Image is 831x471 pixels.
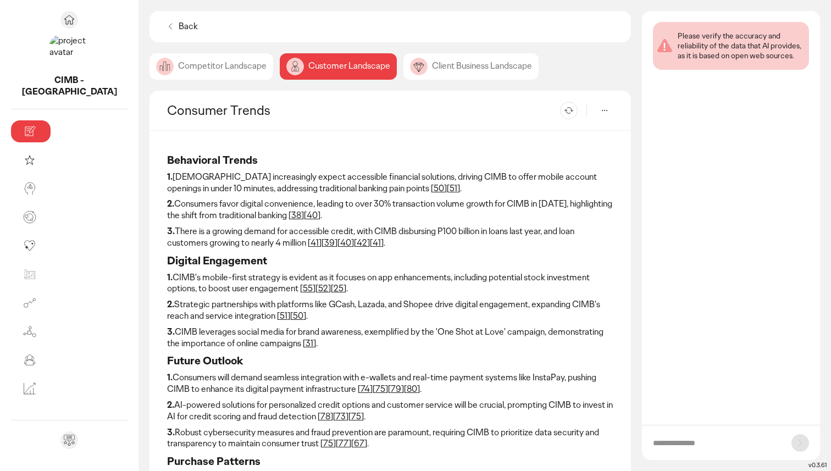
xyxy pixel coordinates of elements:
[375,383,385,395] a: 75
[167,171,173,182] strong: 1.
[320,411,330,422] a: 78
[167,102,270,119] h2: Consumer Trends
[167,171,613,195] p: [DEMOGRAPHIC_DATA] increasingly expect accessible financial solutions, driving CIMB to offer mobi...
[450,182,457,194] a: 51
[560,102,578,119] button: Refresh
[167,426,175,438] strong: 3.
[167,198,613,221] p: Consumers favor digital convenience, leading to over 30% transaction volume growth for CIMB in [D...
[179,21,198,32] p: Back
[167,353,613,368] h3: Future Outlook
[167,454,613,468] h3: Purchase Patterns
[60,431,78,449] div: Send feedback
[11,75,128,98] p: CIMB - Philippines
[334,282,344,294] a: 25
[167,298,174,310] strong: 2.
[340,237,351,248] a: 40
[167,225,175,237] strong: 3.
[373,237,381,248] a: 41
[167,299,613,322] p: Strategic partnerships with platforms like GCash, Lazada, and Shopee drive digital engagement, ex...
[311,237,319,248] a: 41
[351,411,361,422] a: 75
[280,53,397,80] div: Customer Landscape
[167,253,613,268] h3: Digital Engagement
[678,31,805,61] div: Please verify the accuracy and reliability of the data that AI provides, as it is based on open w...
[403,53,539,80] div: Client Business Landscape
[303,282,313,294] a: 55
[167,153,613,167] h3: Behavioral Trends
[323,437,333,449] a: 75
[354,437,364,449] a: 67
[357,237,367,248] a: 42
[291,209,301,221] a: 38
[149,53,273,80] div: Competitor Landscape
[339,437,348,449] a: 77
[434,182,444,194] a: 50
[49,35,89,75] img: project avatar
[391,383,401,395] a: 79
[307,209,318,221] a: 40
[167,326,613,350] p: CIMB leverages social media for brand awareness, exemplified by the 'One Shot at Love' campaign, ...
[167,226,613,249] p: There is a growing demand for accessible credit, with CIMB disbursing P100 billion in loans last ...
[324,237,335,248] a: 39
[167,372,173,383] strong: 1.
[167,372,613,395] p: Consumers will demand seamless integration with e-wallets and real-time payment systems like Inst...
[167,400,613,423] p: AI-powered solutions for personalized credit options and customer service will be crucial, prompt...
[167,326,175,337] strong: 3.
[167,427,613,450] p: Robust cybersecurity measures and fraud prevention are paramount, requiring CIMB to prioritize da...
[293,310,303,322] a: 50
[167,271,173,283] strong: 1.
[167,399,174,411] strong: 2.
[361,383,370,395] a: 74
[306,337,313,349] a: 31
[407,383,417,395] a: 80
[336,411,346,422] a: 73
[280,310,287,322] a: 51
[156,58,174,75] img: image
[318,282,328,294] a: 52
[410,58,428,75] img: image
[167,198,174,209] strong: 2.
[286,58,304,75] img: image
[167,272,613,295] p: CIMB's mobile-first strategy is evident as it focuses on app enhancements, including potential st...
